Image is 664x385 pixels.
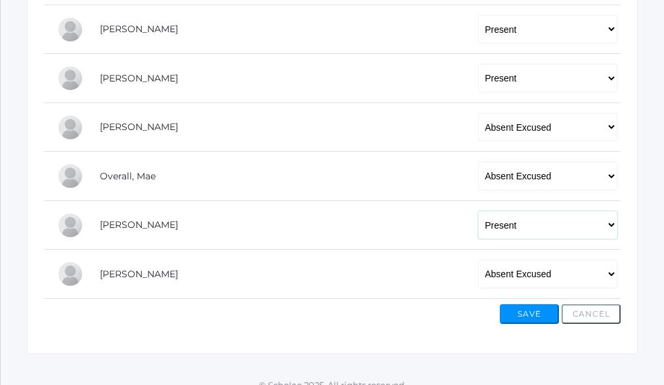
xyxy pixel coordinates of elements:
div: Wyatt Hill [57,16,83,43]
div: Mae Overall [57,163,83,189]
a: [PERSON_NAME] [100,72,178,84]
a: Overall, Mae [100,170,156,182]
div: Emme Renz [57,212,83,238]
a: [PERSON_NAME] [100,219,178,231]
button: Cancel [562,304,621,324]
div: Haylie Slawson [57,261,83,287]
div: Ryan Lawler [57,65,83,91]
button: Save [500,304,559,324]
a: [PERSON_NAME] [100,23,178,35]
div: Wylie Myers [57,114,83,141]
a: [PERSON_NAME] [100,121,178,133]
a: [PERSON_NAME] [100,268,178,280]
